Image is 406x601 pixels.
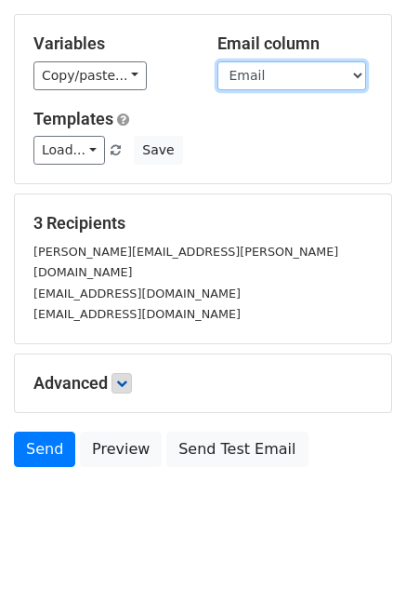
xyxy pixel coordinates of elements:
[33,136,105,165] a: Load...
[33,373,373,394] h5: Advanced
[134,136,182,165] button: Save
[14,432,75,467] a: Send
[33,307,241,321] small: [EMAIL_ADDRESS][DOMAIN_NAME]
[33,213,373,234] h5: 3 Recipients
[217,33,373,54] h5: Email column
[33,33,190,54] h5: Variables
[33,287,241,300] small: [EMAIL_ADDRESS][DOMAIN_NAME]
[313,512,406,601] iframe: Chat Widget
[33,109,113,128] a: Templates
[33,61,147,90] a: Copy/paste...
[166,432,308,467] a: Send Test Email
[33,245,338,280] small: [PERSON_NAME][EMAIL_ADDRESS][PERSON_NAME][DOMAIN_NAME]
[80,432,162,467] a: Preview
